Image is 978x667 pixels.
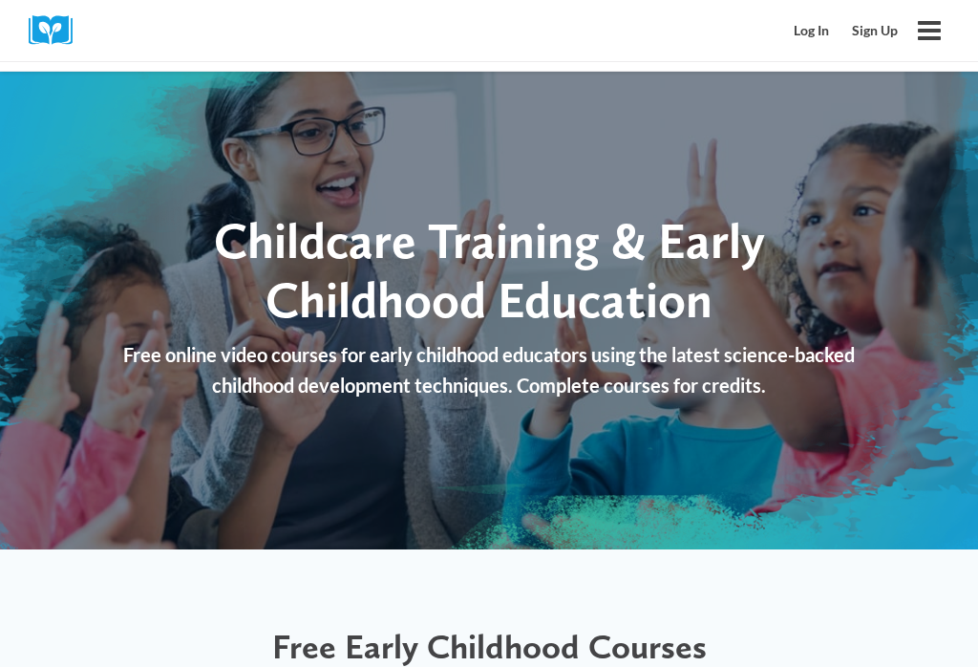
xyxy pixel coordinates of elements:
[782,12,840,49] a: Log In
[840,12,909,49] a: Sign Up
[272,626,707,667] span: Free Early Childhood Courses
[29,15,86,45] img: Cox Campus
[102,339,876,400] p: Free online video courses for early childhood educators using the latest science-backed childhood...
[214,210,765,330] span: Childcare Training & Early Childhood Education
[909,11,949,51] button: Open menu
[782,12,909,49] nav: Secondary Mobile Navigation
